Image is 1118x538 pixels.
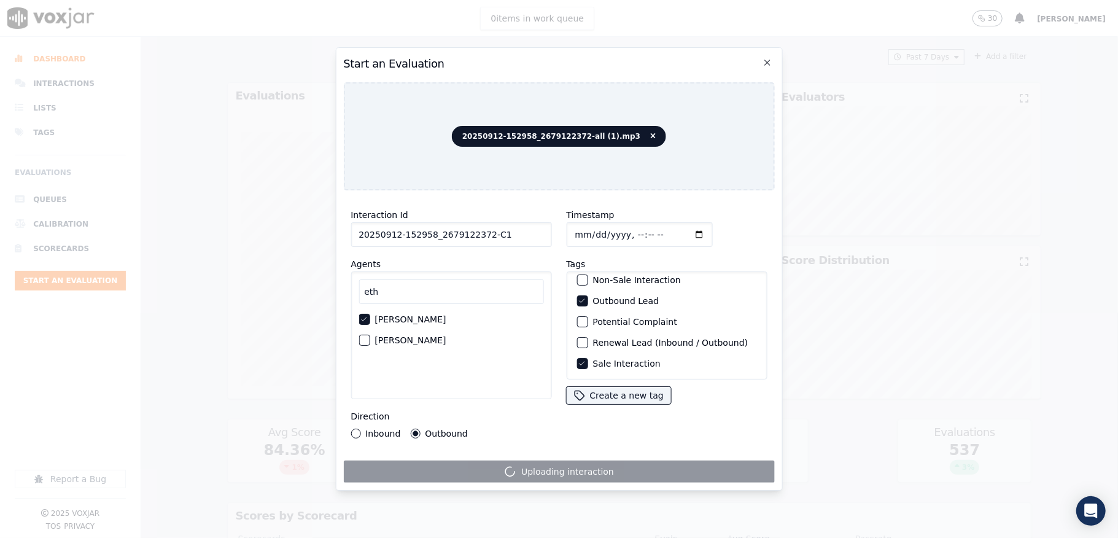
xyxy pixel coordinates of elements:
[566,210,614,220] label: Timestamp
[566,387,670,404] button: Create a new tag
[566,259,585,269] label: Tags
[1076,496,1106,526] div: Open Intercom Messenger
[365,429,400,438] label: Inbound
[592,338,748,347] label: Renewal Lead (Inbound / Outbound)
[351,259,381,269] label: Agents
[351,411,389,421] label: Direction
[351,210,408,220] label: Interaction Id
[343,55,774,72] h2: Start an Evaluation
[592,359,660,368] label: Sale Interaction
[592,297,659,305] label: Outbound Lead
[452,126,666,147] span: 20250912-152958_2679122372-all (1).mp3
[375,336,446,345] label: [PERSON_NAME]
[592,318,677,326] label: Potential Complaint
[425,429,467,438] label: Outbound
[351,222,551,247] input: reference id, file name, etc
[592,276,680,284] label: Non-Sale Interaction
[375,315,446,324] label: [PERSON_NAME]
[359,279,543,304] input: Search Agents...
